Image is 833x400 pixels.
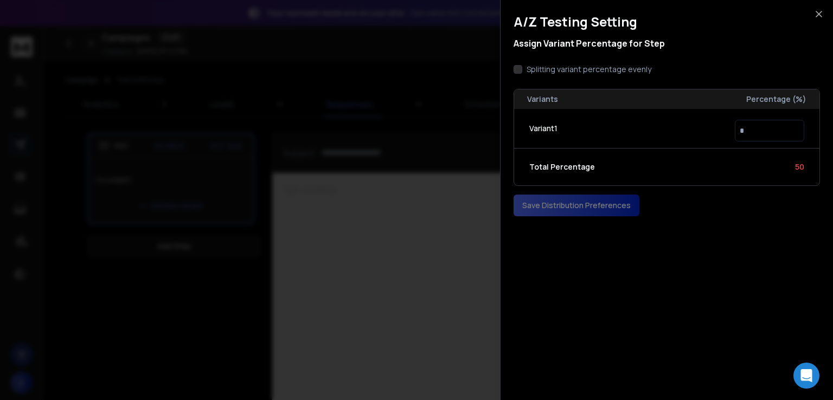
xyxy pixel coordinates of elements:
[793,363,819,389] div: Open Intercom Messenger
[529,162,595,172] p: Total Percentage
[514,13,820,30] h1: A/Z Testing Setting
[746,94,806,105] p: Percentage (%)
[527,94,558,105] p: Variants
[514,37,820,50] h3: Assign Variant Percentage for Step
[529,125,558,132] label: Variant 1
[527,64,651,75] p: Splitting variant percentage evenly
[795,162,804,172] p: 50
